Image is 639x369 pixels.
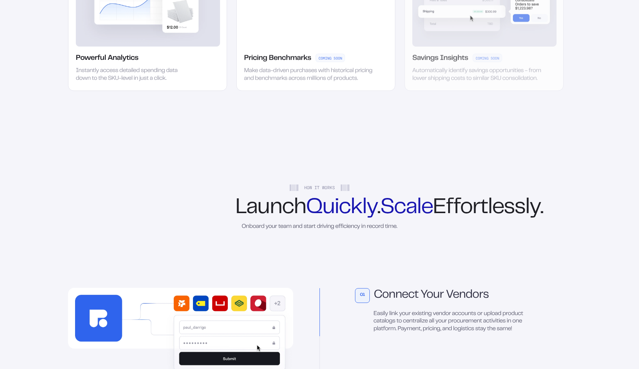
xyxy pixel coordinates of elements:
div: Instantly access detailed spending data down to the SKU-level in just a click. [76,67,189,83]
div: Automatically identify savings opportunities - from lower shipping costs to similar SKU consolida... [412,67,542,83]
strong: Scale [381,198,433,218]
div: Pricing Benchmarks [244,54,311,63]
strong: Quickly [306,198,377,218]
div: Coming Soon [315,54,345,62]
div: 01 [355,288,370,303]
button: 01Connect Your VendorsEasily link your existing vendor accounts or upload product catalogs to cen... [355,288,524,333]
div: How it Works [290,184,350,191]
div: Onboard your team and start driving efficiency in record time. [242,223,398,231]
div: Savings Insights [412,54,468,63]
div: Easily link your existing vendor accounts or upload product catalogs to centralize all your procu... [355,310,524,333]
div: Coming Soon [473,54,502,62]
div: Powerful Analytics [76,54,138,63]
div: Launch . Effortlessly. [236,198,404,218]
div: Connect Your Vendors [374,290,489,301]
div: Make data-driven purchases with historical pricing and benchmarks across millions of products. [244,67,373,83]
